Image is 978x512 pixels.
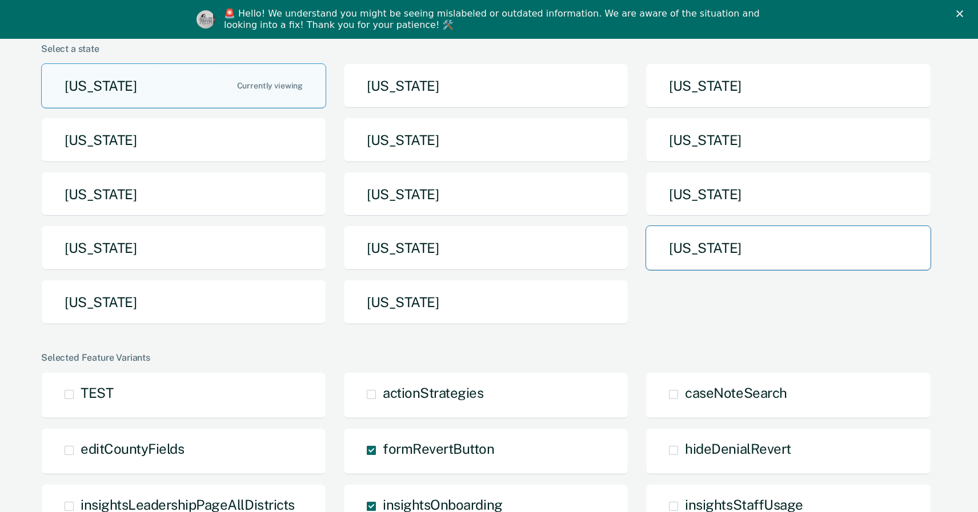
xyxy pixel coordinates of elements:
[197,10,215,29] img: Profile image for Kim
[646,63,931,108] button: [US_STATE]
[41,172,326,217] button: [US_STATE]
[41,43,932,54] div: Select a state
[224,8,763,31] div: 🚨 Hello! We understand you might be seeing mislabeled or outdated information. We are aware of th...
[646,118,931,163] button: [US_STATE]
[81,441,184,457] span: editCountyFields
[343,118,628,163] button: [US_STATE]
[81,385,113,401] span: TEST
[383,441,494,457] span: formRevertButton
[343,280,628,325] button: [US_STATE]
[343,63,628,108] button: [US_STATE]
[41,352,932,363] div: Selected Feature Variants
[685,441,791,457] span: hideDenialRevert
[41,280,326,325] button: [US_STATE]
[343,225,628,271] button: [US_STATE]
[646,225,931,271] button: [US_STATE]
[383,385,483,401] span: actionStrategies
[41,118,326,163] button: [US_STATE]
[956,10,968,17] div: Close
[646,172,931,217] button: [US_STATE]
[41,225,326,271] button: [US_STATE]
[343,172,628,217] button: [US_STATE]
[685,385,787,401] span: caseNoteSearch
[41,63,326,108] button: [US_STATE]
